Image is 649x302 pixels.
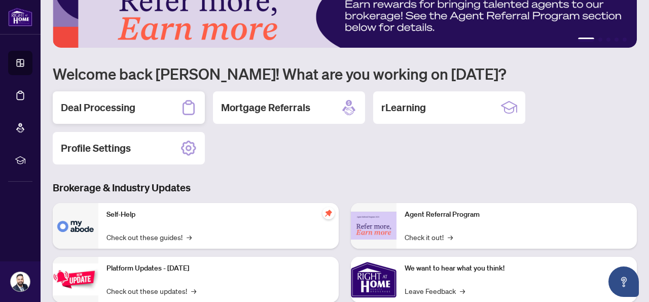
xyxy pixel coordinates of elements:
button: Open asap [608,266,639,297]
img: Agent Referral Program [351,212,396,240]
span: → [448,231,453,243]
button: 3 [606,38,610,42]
h2: rLearning [381,100,426,115]
h3: Brokerage & Industry Updates [53,181,637,195]
a: Check it out!→ [405,231,453,243]
a: Check out these guides!→ [106,231,192,243]
img: Platform Updates - July 21, 2025 [53,263,98,295]
a: Check out these updates!→ [106,285,196,296]
h2: Mortgage Referrals [221,100,310,115]
span: → [191,285,196,296]
p: We want to hear what you think! [405,263,629,274]
a: Leave Feedback→ [405,285,465,296]
button: 1 [578,38,594,42]
p: Self-Help [106,209,331,220]
button: 4 [615,38,619,42]
h2: Deal Processing [61,100,135,115]
span: → [460,285,465,296]
span: pushpin [322,207,335,219]
span: → [187,231,192,243]
img: logo [8,8,32,26]
h1: Welcome back [PERSON_NAME]! What are you working on [DATE]? [53,64,637,83]
p: Agent Referral Program [405,209,629,220]
button: 5 [623,38,627,42]
h2: Profile Settings [61,141,131,155]
button: 2 [598,38,602,42]
img: Profile Icon [11,272,30,291]
img: Self-Help [53,203,98,249]
p: Platform Updates - [DATE] [106,263,331,274]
